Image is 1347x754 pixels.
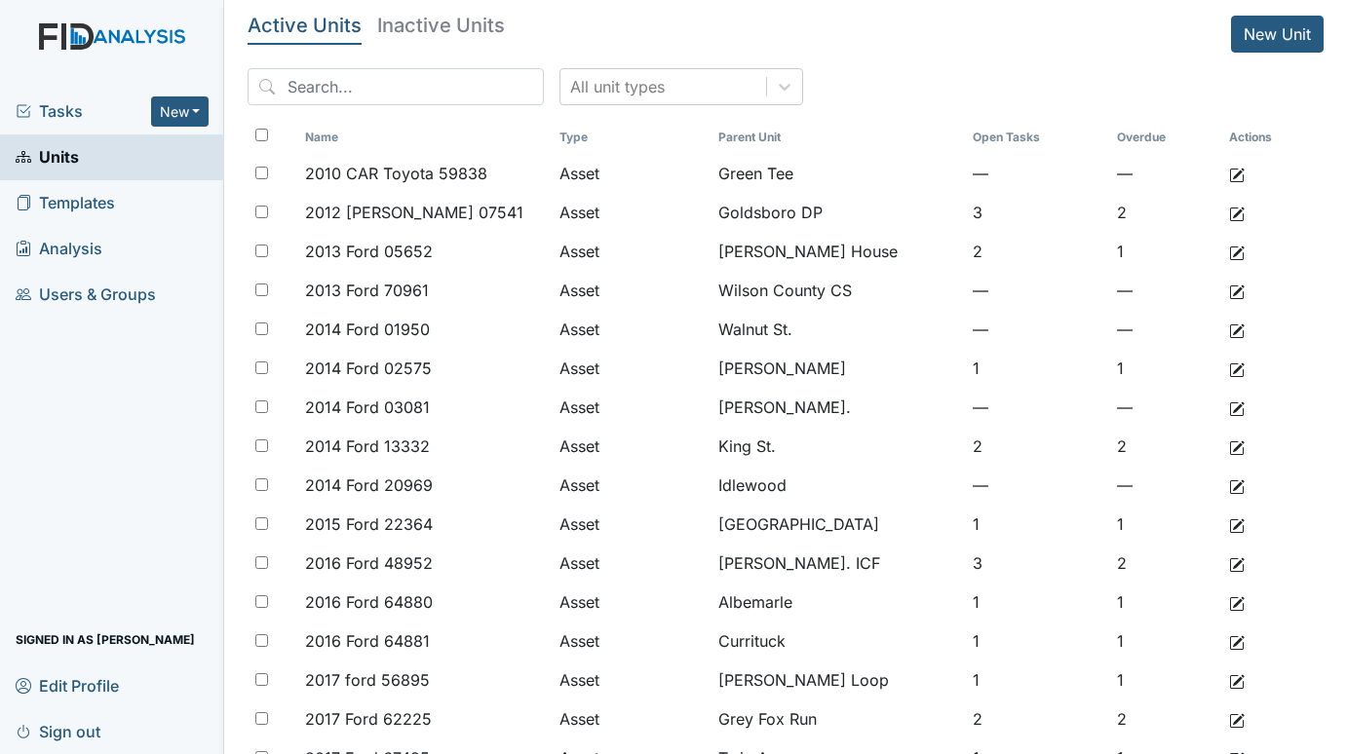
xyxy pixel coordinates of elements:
td: — [965,466,1109,505]
td: 1 [1109,505,1221,544]
span: 2016 Ford 64880 [305,590,433,614]
td: 1 [965,622,1109,660]
td: 2 [1109,427,1221,466]
th: Toggle SortBy [965,121,1109,154]
td: 2 [1109,193,1221,232]
th: Toggle SortBy [552,121,710,154]
span: 2010 CAR Toyota 59838 [305,162,487,185]
span: 2014 Ford 02575 [305,357,432,380]
span: 2014 Ford 13332 [305,434,430,458]
td: Goldsboro DP [711,193,966,232]
td: Asset [552,660,710,699]
span: 2017 Ford 62225 [305,707,432,731]
td: Asset [552,583,710,622]
td: 3 [965,193,1109,232]
td: [PERSON_NAME]. [711,388,966,427]
span: Edit Profile [16,670,119,700]
td: — [965,310,1109,349]
span: 2014 Ford 01950 [305,318,430,341]
td: — [1109,310,1221,349]
span: Signed in as [PERSON_NAME] [16,624,195,655]
td: Asset [552,505,710,544]
th: Toggle SortBy [711,121,966,154]
td: Asset [552,427,710,466]
a: New Unit [1231,16,1324,53]
td: Grey Fox Run [711,699,966,738]
span: 2015 Ford 22364 [305,512,433,536]
td: 1 [965,660,1109,699]
td: 2 [965,699,1109,738]
td: 2 [1109,544,1221,583]
td: Asset [552,310,710,349]
td: [PERSON_NAME] House [711,232,966,271]
span: Units [16,142,79,172]
td: 1 [965,505,1109,544]
td: King St. [711,427,966,466]
td: [PERSON_NAME]. ICF [711,544,966,583]
div: All unit types [570,75,665,98]
span: Templates [16,188,115,218]
td: Asset [552,622,710,660]
span: 2013 Ford 05652 [305,240,433,263]
td: [PERSON_NAME] [711,349,966,388]
td: 3 [965,544,1109,583]
span: 2016 Ford 48952 [305,551,433,575]
span: Users & Groups [16,280,156,310]
td: Asset [552,232,710,271]
a: Tasks [16,99,151,123]
td: Albemarle [711,583,966,622]
td: — [1109,388,1221,427]
th: Actions [1221,121,1319,154]
td: — [1109,466,1221,505]
td: 1 [1109,622,1221,660]
td: 2 [965,232,1109,271]
td: — [1109,271,1221,310]
td: — [1109,154,1221,193]
td: 1 [1109,583,1221,622]
td: [PERSON_NAME] Loop [711,660,966,699]
td: — [965,154,1109,193]
td: Asset [552,388,710,427]
td: Asset [552,193,710,232]
span: 2012 [PERSON_NAME] 07541 [305,201,523,224]
td: Wilson County CS [711,271,966,310]
td: Walnut St. [711,310,966,349]
td: 2 [1109,699,1221,738]
span: 2014 Ford 03081 [305,396,430,419]
span: 2017 ford 56895 [305,668,430,692]
td: — [965,271,1109,310]
td: Asset [552,349,710,388]
td: Asset [552,466,710,505]
td: Asset [552,544,710,583]
td: Idlewood [711,466,966,505]
span: 2014 Ford 20969 [305,473,433,497]
button: New [151,96,210,127]
td: 1 [1109,660,1221,699]
td: Currituck [711,622,966,660]
input: Toggle All Rows Selected [255,129,268,141]
input: Search... [248,68,544,105]
td: Asset [552,271,710,310]
th: Toggle SortBy [297,121,553,154]
td: 2 [965,427,1109,466]
td: — [965,388,1109,427]
span: Analysis [16,234,102,264]
td: [GEOGRAPHIC_DATA] [711,505,966,544]
td: 1 [965,349,1109,388]
span: 2013 Ford 70961 [305,279,429,302]
td: Asset [552,699,710,738]
h5: Active Units [248,16,362,35]
td: 1 [1109,349,1221,388]
th: Toggle SortBy [1109,121,1221,154]
td: 1 [1109,232,1221,271]
span: 2016 Ford 64881 [305,629,430,653]
td: 1 [965,583,1109,622]
td: Green Tee [711,154,966,193]
h5: Inactive Units [377,16,505,35]
td: Asset [552,154,710,193]
span: Sign out [16,716,100,746]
